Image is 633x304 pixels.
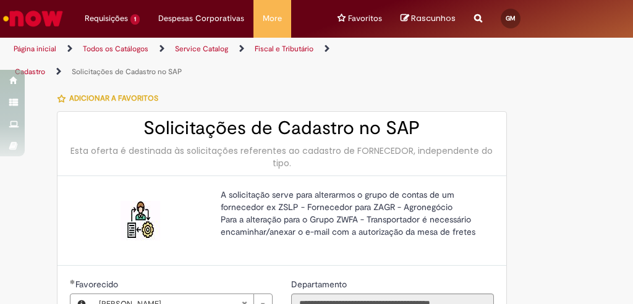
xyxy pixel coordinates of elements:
[411,12,456,24] span: Rascunhos
[9,38,360,83] ul: Trilhas de página
[158,12,244,25] span: Despesas Corporativas
[15,67,45,77] a: Cadastro
[1,6,65,31] img: ServiceNow
[85,12,128,25] span: Requisições
[121,201,160,240] img: Solicitações de Cadastro no SAP
[291,279,349,290] span: Somente leitura - Departamento
[14,44,56,54] a: Página inicial
[263,12,282,25] span: More
[57,85,165,111] button: Adicionar a Favoritos
[75,279,121,290] span: Necessários - Favorecido
[70,279,75,284] span: Obrigatório Preenchido
[70,145,495,169] div: Esta oferta é destinada às solicitações referentes ao cadastro de FORNECEDOR, independente do tipo.
[401,12,456,24] a: No momento, sua lista de rascunhos tem 0 Itens
[130,14,140,25] span: 1
[221,188,485,238] p: A solicitação serve para alterarmos o grupo de contas de um fornecedor ex ZSLP - Fornecedor para ...
[70,118,495,138] h2: Solicitações de Cadastro no SAP
[506,14,516,22] span: GM
[69,93,158,103] span: Adicionar a Favoritos
[291,278,349,290] label: Somente leitura - Departamento
[83,44,148,54] a: Todos os Catálogos
[348,12,382,25] span: Favoritos
[72,67,182,77] a: Solicitações de Cadastro no SAP
[255,44,313,54] a: Fiscal e Tributário
[175,44,228,54] a: Service Catalog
